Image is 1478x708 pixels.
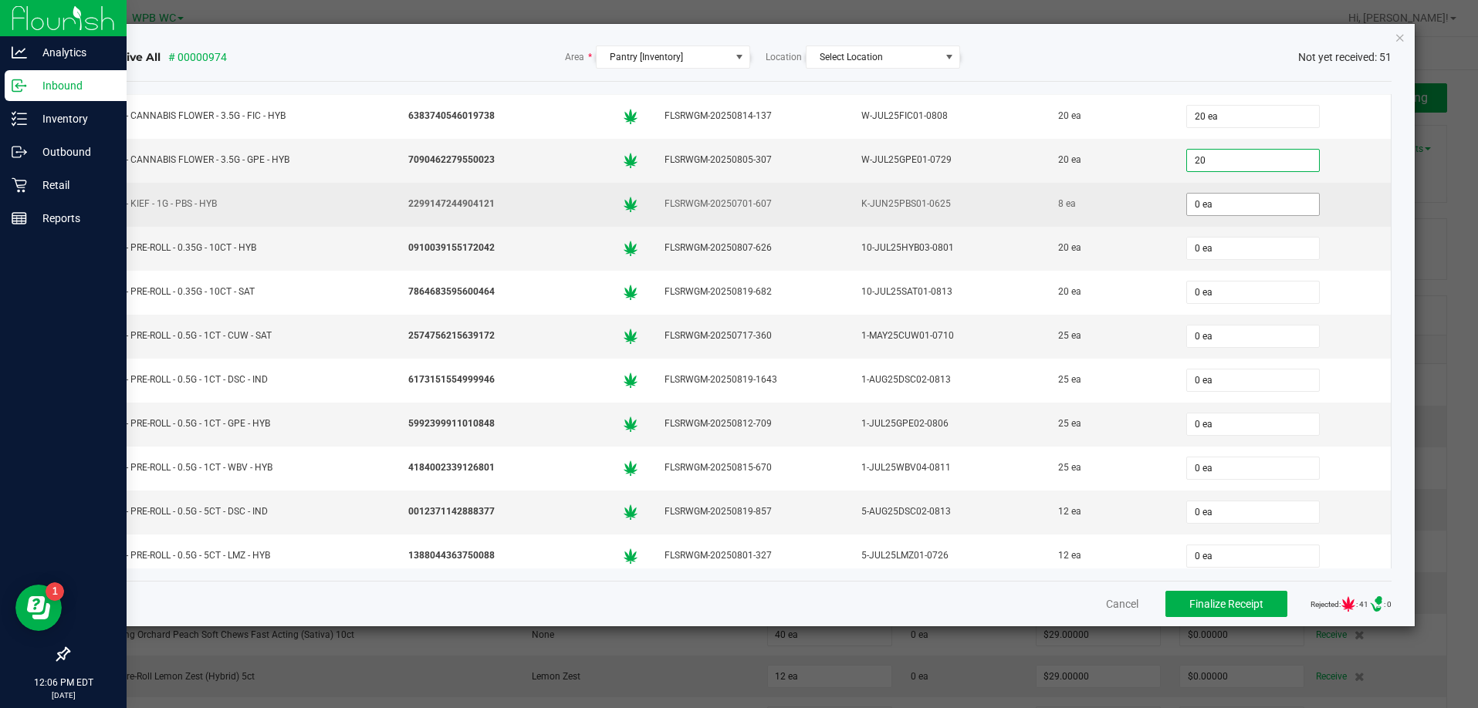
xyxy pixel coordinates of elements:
[806,46,960,69] span: NO DATA FOUND
[610,52,683,62] span: Pantry [Inventory]
[857,413,1036,435] div: 1-JUL25GPE02-0806
[27,143,120,161] p: Outbound
[408,109,495,123] span: 6383740546019738
[12,177,27,193] inline-svg: Retail
[408,548,495,563] span: 1388044363750088
[99,49,161,65] span: Receive All
[857,501,1036,523] div: 5-AUG25DSC02-0813
[1189,598,1263,610] span: Finalize Receipt
[15,585,62,631] iframe: Resource center
[109,501,386,523] div: FT - PRE-ROLL - 0.5G - 5CT - DSC - IND
[1054,193,1164,215] div: 8 ea
[27,176,120,194] p: Retail
[1054,501,1164,523] div: 12 ea
[1054,369,1164,391] div: 25 ea
[1054,413,1164,435] div: 25 ea
[109,193,386,215] div: FT - KIEF - 1G - PBS - HYB
[857,237,1036,259] div: 10-JUL25HYB03-0801
[1187,413,1319,435] input: 0 ea
[1395,28,1405,46] button: Close
[1054,457,1164,479] div: 25 ea
[109,457,386,479] div: FT - PRE-ROLL - 0.5G - 1CT - WBV - HYB
[1054,237,1164,259] div: 20 ea
[1054,325,1164,347] div: 25 ea
[1106,596,1138,612] button: Cancel
[1187,150,1319,171] input: 0 ea
[109,237,386,259] div: FT - PRE-ROLL - 0.35G - 10CT - HYB
[46,582,64,601] iframe: Resource center unread badge
[12,111,27,126] inline-svg: Inventory
[857,369,1036,391] div: 1-AUG25DSC02-0813
[109,369,386,391] div: FT - PRE-ROLL - 0.5G - 1CT - DSC - IND
[27,110,120,128] p: Inventory
[12,211,27,226] inline-svg: Reports
[7,689,120,701] p: [DATE]
[1187,325,1319,347] input: 0 ea
[857,544,1036,567] div: 5-JUL25LMZ01-0726
[27,209,120,228] p: Reports
[766,50,802,64] span: Location
[109,544,386,567] div: FT - PRE-ROLL - 0.5G - 5CT - LMZ - HYB
[661,501,839,523] div: FLSRWGM-20250819-857
[661,149,839,171] div: FLSRWGM-20250805-307
[661,105,839,127] div: FLSRWGM-20250814-137
[1187,501,1319,523] input: 0 ea
[109,413,386,435] div: FT - PRE-ROLL - 0.5G - 1CT - GPE - HYB
[168,49,227,66] span: # 00000974
[408,460,495,475] span: 4184002339126801
[1187,282,1319,303] input: 0 ea
[109,149,386,171] div: FT - CANNABIS FLOWER - 3.5G - GPE - HYB
[1311,596,1392,612] span: Rejected: : 41 : 0
[1298,49,1392,66] span: Not yet received: 51
[1341,596,1356,612] span: Number of Cannabis barcodes either fully or partially rejected
[661,237,839,259] div: FLSRWGM-20250807-626
[408,153,495,167] span: 7090462279550023
[12,144,27,160] inline-svg: Outbound
[1165,591,1287,617] button: Finalize Receipt
[1187,457,1319,479] input: 0 ea
[1187,369,1319,391] input: 0 ea
[661,325,839,347] div: FLSRWGM-20250717-360
[27,76,120,95] p: Inbound
[661,413,839,435] div: FLSRWGM-20250812-709
[109,105,386,127] div: FT - CANNABIS FLOWER - 3.5G - FIC - HYB
[27,43,120,62] p: Analytics
[408,285,495,299] span: 7864683595600464
[1187,194,1319,215] input: 0 ea
[661,369,839,391] div: FLSRWGM-20250819-1643
[1368,596,1384,612] span: Number of Delivery Device barcodes either fully or partially rejected
[1054,281,1164,303] div: 20 ea
[408,373,495,387] span: 6173151554999946
[1187,106,1319,127] input: 0 ea
[1054,544,1164,567] div: 12 ea
[820,52,883,62] span: Select Location
[12,78,27,93] inline-svg: Inbound
[408,197,495,211] span: 2299147244904121
[7,676,120,689] p: 12:06 PM EDT
[857,105,1036,127] div: W-JUL25FIC01-0808
[408,504,495,519] span: 0012371142888377
[857,193,1036,215] div: K-JUN25PBS01-0625
[857,281,1036,303] div: 10-JUL25SAT01-0813
[857,149,1036,171] div: W-JUL25GPE01-0729
[408,416,495,431] span: 5992399911010848
[1054,105,1164,127] div: 20 ea
[109,325,386,347] div: FT - PRE-ROLL - 0.5G - 1CT - CUW - SAT
[109,281,386,303] div: FT - PRE-ROLL - 0.35G - 10CT - SAT
[408,241,495,255] span: 0910039155172042
[12,45,27,60] inline-svg: Analytics
[1054,149,1164,171] div: 20 ea
[857,325,1036,347] div: 1-MAY25CUW01-0710
[1187,545,1319,567] input: 0 ea
[661,193,839,215] div: FLSRWGM-20250701-607
[661,457,839,479] div: FLSRWGM-20250815-670
[661,544,839,567] div: FLSRWGM-20250801-327
[565,50,592,64] span: Area
[661,281,839,303] div: FLSRWGM-20250819-682
[857,457,1036,479] div: 1-JUL25WBV04-0811
[408,329,495,343] span: 2574756215639172
[1187,238,1319,259] input: 0 ea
